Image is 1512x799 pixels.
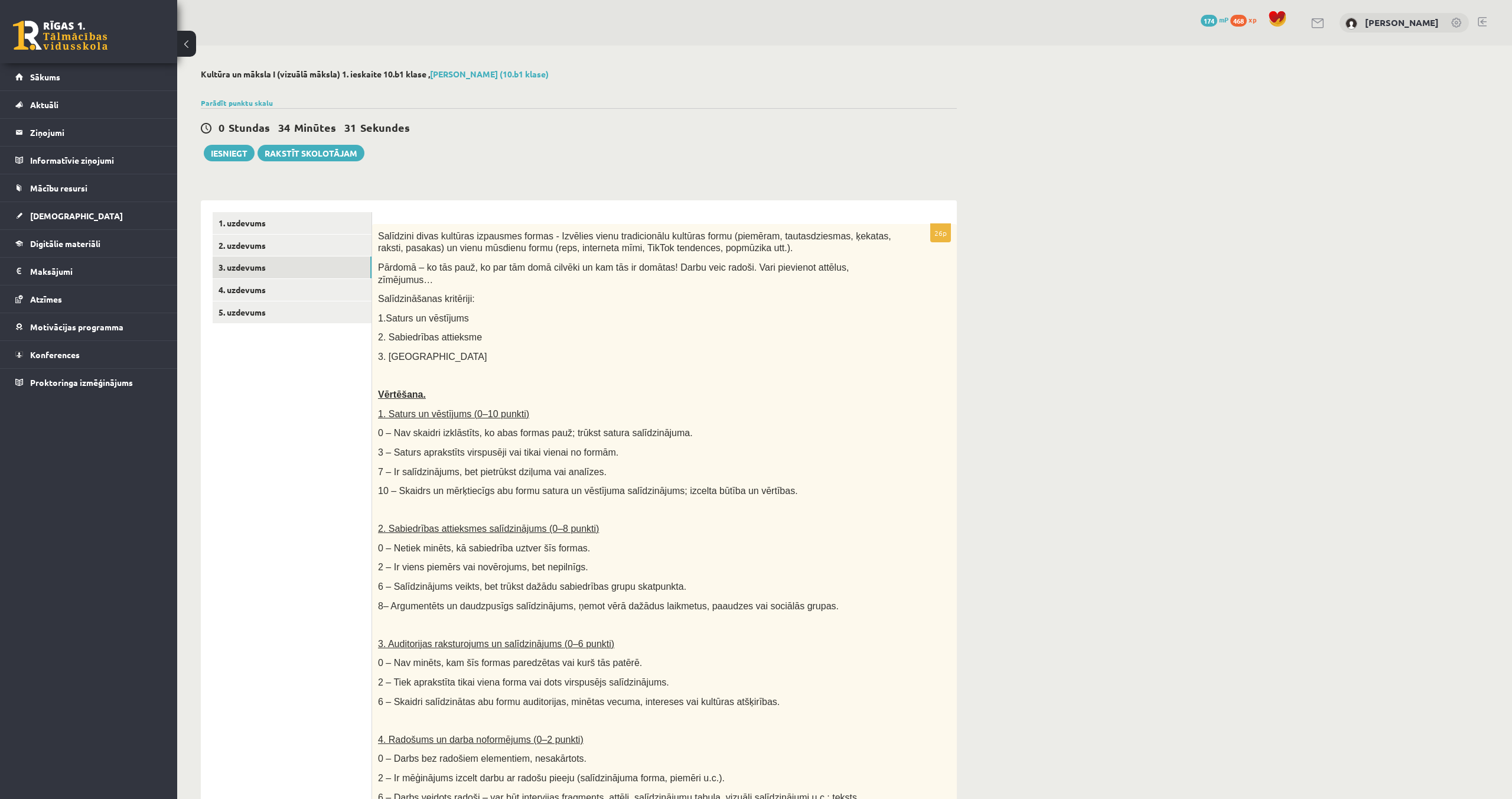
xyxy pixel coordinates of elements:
a: [DEMOGRAPHIC_DATA] [15,202,162,229]
a: 5. uzdevums [213,301,372,323]
button: Iesniegt [204,145,255,161]
a: 468 xp [1230,15,1262,24]
span: 2 – Tiek aprakstīta tikai viena forma vai dots virspusējs salīdzinājums. [378,677,669,687]
a: Aktuāli [15,91,162,118]
span: 4. Radošums un darba noformējums (0–2 punkti) [378,735,584,745]
span: [DEMOGRAPHIC_DATA] [30,210,123,221]
span: 1. Saturs un vēstījums (0–10 punkti) [378,409,529,419]
span: Digitālie materiāli [30,238,100,249]
span: 3. Auditorijas raksturojums un salīdzinājums (0–6 punkti) [378,639,614,649]
span: Atzīmes [30,294,62,304]
span: Sekundes [360,121,410,134]
a: Informatīvie ziņojumi [15,147,162,174]
h2: Kultūra un māksla I (vizuālā māksla) 1. ieskaite 10.b1 klase , [201,69,957,79]
span: 2 – Ir mēģinājums izcelt darbu ar radošu pieeju (salīdzinājuma forma, piemēri u.c.). [378,773,725,783]
a: Maksājumi [15,258,162,285]
a: Konferences [15,341,162,368]
a: Digitālie materiāli [15,230,162,257]
span: 7 – Ir salīdzinājums, bet pietrūkst dziļuma vai analīzes. [378,467,607,477]
span: Salīdzināšanas kritēriji: [378,294,475,304]
span: 6 – Skaidri salīdzinātas abu formu auditorijas, minētas vecuma, intereses vai kultūras atšķirības. [378,697,780,707]
span: 2 – Ir viens piemērs vai novērojums, bet nepilnīgs. [378,562,588,572]
a: Atzīmes [15,285,162,313]
span: Pārdomā – ko tās pauž, ko par tām domā cilvēki un kam tās ir domātas! Darbu veic radoši. Vari pie... [378,262,849,285]
a: [PERSON_NAME] [1365,17,1439,28]
a: Proktoringa izmēģinājums [15,369,162,396]
img: Gustavs Gudonis [1345,18,1357,30]
span: 0 [219,121,224,134]
p: 26p [930,223,951,242]
a: Mācību resursi [15,174,162,202]
span: 468 [1230,15,1247,27]
a: 4. uzdevums [213,279,372,301]
a: 174 mP [1201,15,1228,24]
span: 8– Argumentēts un daudzpusīgs salīdzinājums, ņemot vērā dažādus laikmetus, paaudzes vai sociālās ... [378,601,839,611]
a: [PERSON_NAME] (10.b1 klase) [430,69,549,79]
span: 3. [GEOGRAPHIC_DATA] [378,352,487,362]
span: 0 – Nav skaidri izklāstīts, ko abas formas pauž; trūkst satura salīdzinājuma. [378,428,693,438]
span: 2. Sabiedrības attieksme [378,332,482,342]
legend: Maksājumi [30,258,162,285]
span: 1.Saturs un vēstījums [378,313,469,323]
a: Sākums [15,63,162,90]
span: 0 – Nav minēts, kam šīs formas paredzētas vai kurš tās patērē. [378,658,642,668]
a: 2. uzdevums [213,235,372,256]
span: Salīdzini divas kultūras izpausmes formas - Izvēlies vienu tradicionālu kultūras formu (piemēram,... [378,231,891,254]
span: Motivācijas programma [30,321,123,332]
span: xp [1249,15,1256,24]
span: 0 – Darbs bez radošiem elementiem, nesakārtots. [378,753,586,764]
span: 31 [344,121,356,134]
span: Mācību resursi [30,183,87,193]
a: Rīgas 1. Tālmācības vidusskola [13,21,107,50]
span: mP [1219,15,1228,24]
span: Sākums [30,72,60,82]
span: 10 – Skaidrs un mērķtiecīgs abu formu satura un vēstījuma salīdzinājums; izcelta būtība un vērtības. [378,486,798,496]
span: Stundas [229,121,270,134]
a: 3. uzdevums [213,256,372,278]
a: Parādīt punktu skalu [201,98,273,108]
span: 6 – Salīdzinājums veikts, bet trūkst dažādu sabiedrības grupu skatpunkta. [378,582,686,592]
span: 0 – Netiek minēts, kā sabiedrība uztver šīs formas. [378,543,590,553]
span: 34 [278,121,290,134]
legend: Ziņojumi [30,119,162,146]
a: Ziņojumi [15,119,162,146]
span: Vērtēšana. [378,389,426,399]
a: 1. uzdevums [213,212,372,234]
span: 2. Sabiedrības attieksmes salīdzinājums (0–8 punkti) [378,524,599,534]
span: Proktoringa izmēģinājums [30,377,133,388]
a: Rakstīt skolotājam [258,145,364,161]
span: Minūtes [294,121,336,134]
span: 174 [1201,15,1217,27]
span: Konferences [30,349,80,360]
span: Aktuāli [30,99,58,110]
legend: Informatīvie ziņojumi [30,147,162,174]
span: 3 – Saturs aprakstīts virspusēji vai tikai vienai no formām. [378,447,618,457]
a: Motivācijas programma [15,313,162,340]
